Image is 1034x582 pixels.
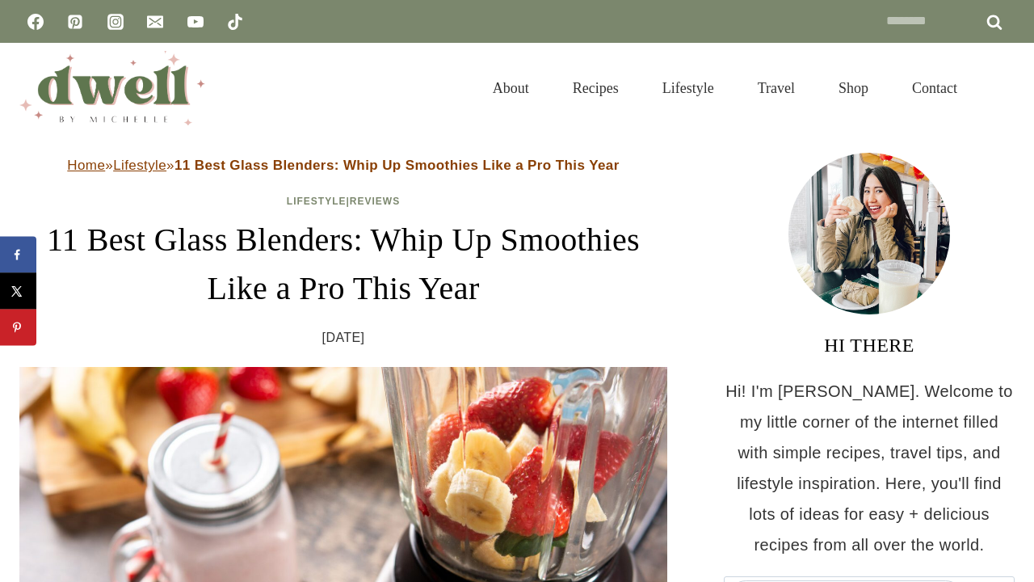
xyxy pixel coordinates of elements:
[551,60,641,116] a: Recipes
[19,51,205,125] img: DWELL by michelle
[724,376,1015,560] p: Hi! I'm [PERSON_NAME]. Welcome to my little corner of the internet filled with simple recipes, tr...
[179,6,212,38] a: YouTube
[59,6,91,38] a: Pinterest
[350,196,400,207] a: Reviews
[322,326,365,350] time: [DATE]
[817,60,890,116] a: Shop
[219,6,251,38] a: TikTok
[19,216,667,313] h1: 11 Best Glass Blenders: Whip Up Smoothies Like a Pro This Year
[174,158,620,173] strong: 11 Best Glass Blenders: Whip Up Smoothies Like a Pro This Year
[67,158,105,173] a: Home
[724,331,1015,360] h3: HI THERE
[113,158,166,173] a: Lifestyle
[987,74,1015,102] button: View Search Form
[19,6,52,38] a: Facebook
[287,196,347,207] a: Lifestyle
[471,60,979,116] nav: Primary Navigation
[67,158,619,173] span: » »
[471,60,551,116] a: About
[99,6,132,38] a: Instagram
[736,60,817,116] a: Travel
[890,60,979,116] a: Contact
[641,60,736,116] a: Lifestyle
[139,6,171,38] a: Email
[287,196,400,207] span: |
